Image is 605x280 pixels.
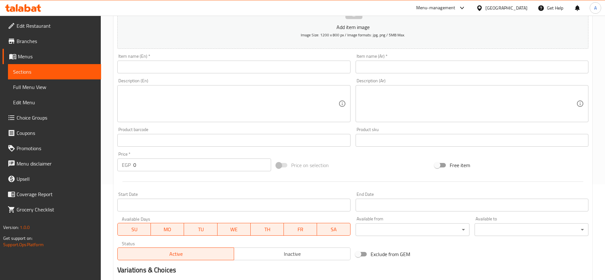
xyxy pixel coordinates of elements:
button: Active [117,247,234,260]
span: Sections [13,68,96,76]
span: Edit Menu [13,99,96,106]
span: Upsell [17,175,96,183]
a: Full Menu View [8,79,101,95]
a: Edit Restaurant [3,18,101,33]
button: Inactive [234,247,350,260]
span: TU [187,225,215,234]
span: Version: [3,223,19,232]
input: Please enter product sku [356,134,588,147]
button: MO [151,223,184,236]
button: TH [251,223,284,236]
p: EGP [122,161,131,169]
a: Branches [3,33,101,49]
span: FR [286,225,314,234]
span: SA [320,225,348,234]
div: ​ [356,223,469,236]
span: Free item [450,161,470,169]
span: Price on selection [291,161,329,169]
span: Get support on: [3,234,33,242]
span: Menu disclaimer [17,160,96,167]
button: WE [218,223,251,236]
span: Image Size: 1200 x 800 px / Image formats: jpg, png / 5MB Max. [301,31,405,39]
div: ​ [475,223,588,236]
h2: Variations & Choices [117,265,588,275]
span: Exclude from GEM [371,250,410,258]
span: MO [153,225,181,234]
span: Branches [17,37,96,45]
input: Enter name En [117,61,350,73]
button: SU [117,223,151,236]
span: Menus [18,53,96,60]
span: Promotions [17,144,96,152]
span: WE [220,225,248,234]
div: Menu-management [416,4,455,12]
a: Menus [3,49,101,64]
a: Grocery Checklist [3,202,101,217]
input: Enter name Ar [356,61,588,73]
input: Please enter price [133,158,271,171]
p: Add item image [127,23,579,31]
button: TU [184,223,217,236]
a: Support.OpsPlatform [3,240,44,249]
a: Upsell [3,171,101,187]
span: A [594,4,597,11]
span: Inactive [237,249,348,259]
button: FR [284,223,317,236]
a: Edit Menu [8,95,101,110]
a: Coupons [3,125,101,141]
span: TH [253,225,281,234]
span: Grocery Checklist [17,206,96,213]
button: SA [317,223,350,236]
span: Edit Restaurant [17,22,96,30]
span: Active [120,249,232,259]
span: Coupons [17,129,96,137]
a: Menu disclaimer [3,156,101,171]
a: Promotions [3,141,101,156]
span: Coverage Report [17,190,96,198]
span: 1.0.0 [20,223,30,232]
a: Sections [8,64,101,79]
a: Coverage Report [3,187,101,202]
span: Choice Groups [17,114,96,122]
span: SU [120,225,148,234]
a: Choice Groups [3,110,101,125]
span: Full Menu View [13,83,96,91]
input: Please enter product barcode [117,134,350,147]
div: [GEOGRAPHIC_DATA] [485,4,528,11]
